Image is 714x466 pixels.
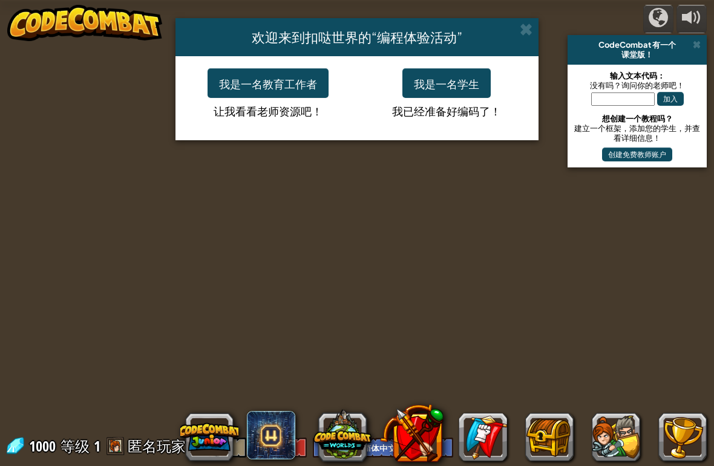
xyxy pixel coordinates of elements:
[252,28,462,45] font: 欢迎来到扣哒世界的“编程体验活动”
[414,77,479,91] font: 我是一名学生
[392,104,501,118] font: 我已经准备好编码了！
[402,68,491,98] button: 我是一名学生
[214,104,323,118] font: 让我看看老师资源吧！
[208,68,329,98] button: 我是一名教育工作者
[219,77,317,91] font: 我是一名教育工作者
